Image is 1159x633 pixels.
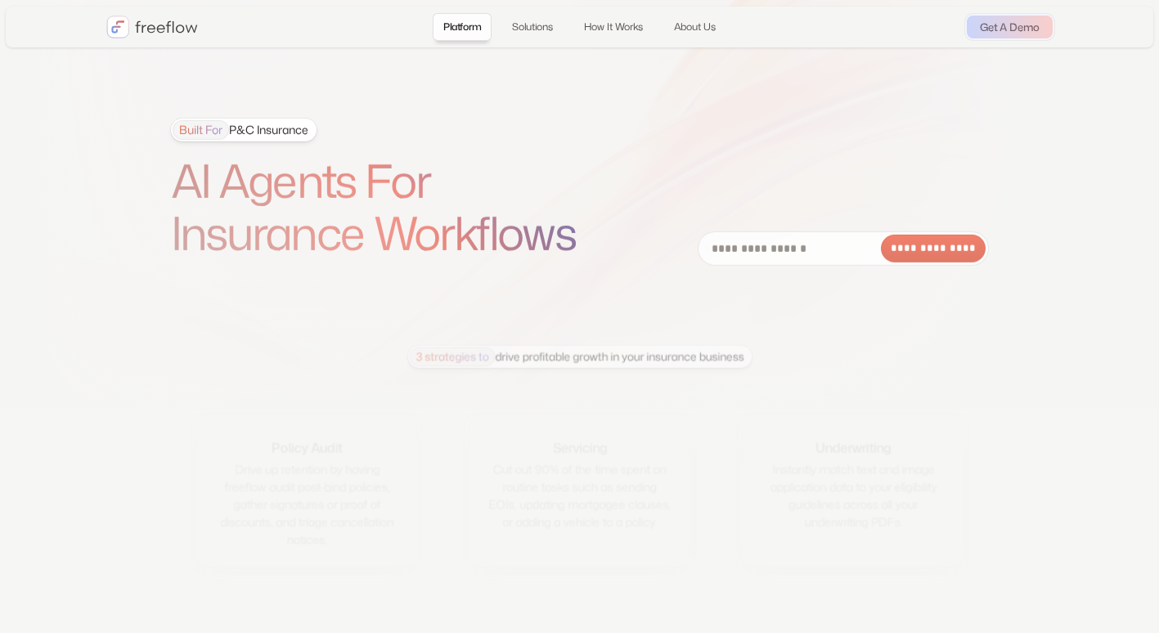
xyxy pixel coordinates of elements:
div: Servicing [552,438,606,457]
div: Policy Audit [271,438,342,457]
span: Built For [173,120,229,140]
h1: AI Agents For Insurance Workflows [171,155,621,260]
a: Get A Demo [967,16,1053,38]
a: How It Works [573,13,654,41]
a: About Us [663,13,726,41]
a: Platform [433,13,492,41]
a: home [106,16,198,38]
div: Underwriting [815,438,890,457]
form: Email Form [698,231,989,266]
div: drive profitable growth in your insurance business [409,347,743,366]
div: Cut out 90% of the time spent on routine tasks such as sending EOIs, updating mortgagee clauses, ... [487,460,672,531]
span: 3 strategies to [409,347,495,366]
div: Instantly match text and image application data to your eligibility guidelines across all your un... [761,460,945,531]
div: Drive up retention by having freeflow audit post-bind policies, gather signatures or proof of dis... [214,460,398,548]
div: P&C Insurance [173,120,308,140]
a: Solutions [501,13,564,41]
